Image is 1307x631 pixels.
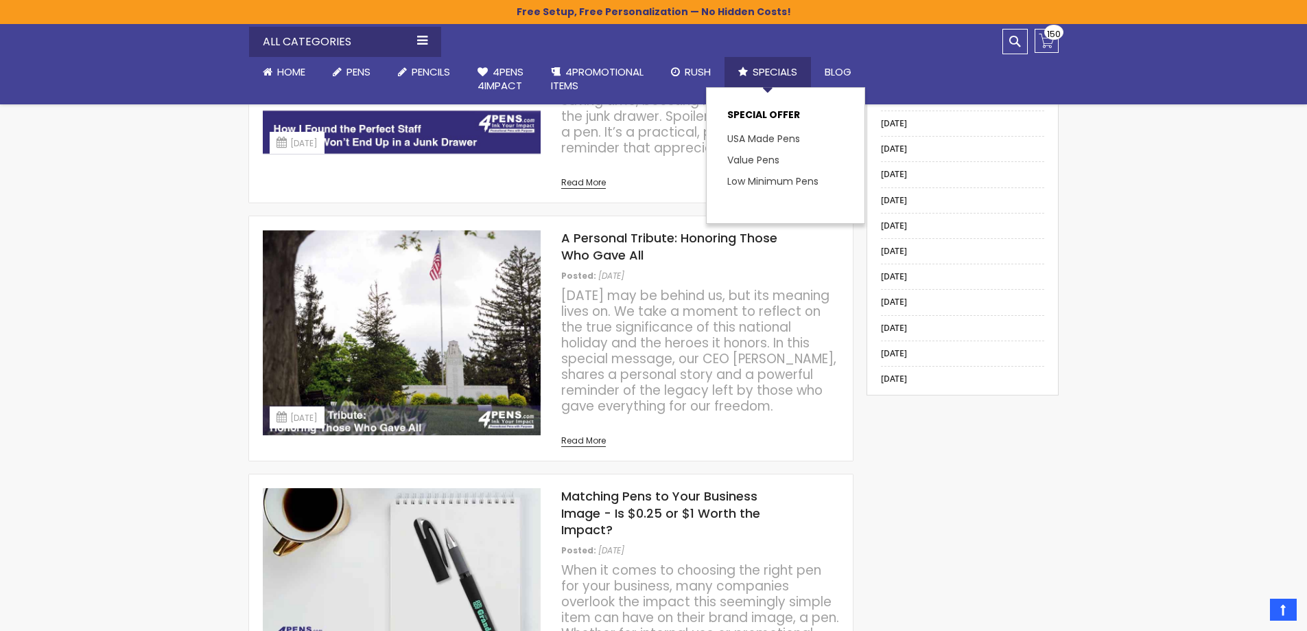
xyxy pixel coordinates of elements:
a: Rush [657,57,725,87]
a: Read More [561,170,606,189]
a: [DATE] [881,117,907,129]
img: Blog_A_Personal_Tribute-_Honoring_Those_Who_Gave_All2.jpg [263,230,541,435]
div: [DATE] [270,406,325,428]
a: [DATE] [881,245,907,257]
a: Matching Pens to Your Business Image - Is $0.25 or $1 Worth the Impact? [561,487,760,538]
a: [DATE] [881,296,907,308]
a: [DATE] [881,143,907,154]
a: Low Minimum Pens [727,174,819,188]
span: [DATE] [598,270,624,282]
a: USA Made Pens [727,132,800,146]
div: All Categories [249,27,441,57]
span: Rush [685,65,711,79]
a: [DATE] [881,322,907,334]
a: Value Pens [727,153,779,167]
span: [DATE] may be behind us, but its meaning lives on. We take a moment to reflect on the true signif... [561,286,836,415]
a: Specials [725,57,811,87]
span: 4Pens 4impact [478,65,523,93]
a: 4Pens4impact [464,57,537,102]
a: [DATE] [881,347,907,359]
span: 4PROMOTIONAL ITEMS [551,65,644,93]
span: Pencils [412,65,450,79]
a: Pencils [384,57,464,87]
a: [DATE] [881,194,907,206]
a: [DATE] [881,373,907,385]
a: 150 [1035,29,1059,53]
p: SPECIAL OFFER [727,108,844,128]
a: [DATE] [881,168,907,180]
a: [DATE] [881,271,907,282]
a: [DATE] [881,220,907,231]
a: Pens [319,57,384,87]
div: [DATE] [270,132,325,154]
span: 150 [1047,27,1061,41]
span: Posted: [561,270,596,282]
a: Home [249,57,319,87]
a: Read More [561,428,606,447]
a: A Personal Tribute: Honoring Those Who Gave All [561,229,777,263]
span: Home [277,65,305,79]
a: 4PROMOTIONALITEMS [537,57,657,102]
span: [DATE] [598,544,624,556]
a: Top [1270,599,1297,621]
span: Specials [753,65,797,79]
span: Pens [346,65,370,79]
span: Posted: [561,544,596,556]
a: Blog [811,57,865,87]
span: Blog [825,65,851,79]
